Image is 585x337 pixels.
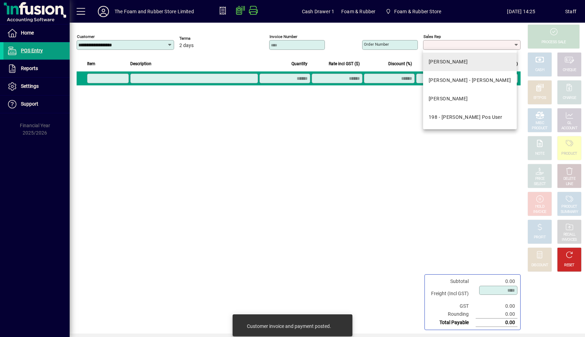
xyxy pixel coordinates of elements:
[428,285,476,302] td: Freight (Incl GST)
[423,90,517,108] mat-option: SHANE - Shane
[533,95,546,101] div: EFTPOS
[536,121,544,126] div: MISC
[477,6,565,17] span: [DATE] 14:25
[21,30,34,36] span: Home
[382,5,444,18] span: Foam & Rubber Store
[562,237,577,243] div: INVOICES
[3,24,70,42] a: Home
[21,83,39,89] span: Settings
[428,319,476,327] td: Total Payable
[532,126,547,131] div: PRODUCT
[535,68,544,73] div: CASH
[561,209,578,215] div: SUMMARY
[21,48,43,53] span: POS Entry
[429,58,468,66] div: [PERSON_NAME]
[423,53,517,71] mat-option: DAVE - Dave
[423,34,441,39] mat-label: Sales rep
[291,60,307,68] span: Quantity
[115,6,194,17] div: The Foam and Rubber Store Limited
[534,182,546,187] div: SELECT
[3,60,70,77] a: Reports
[476,310,517,319] td: 0.00
[21,66,38,71] span: Reports
[3,95,70,113] a: Support
[302,6,334,17] span: Cash Drawer 1
[92,5,115,18] button: Profile
[563,176,575,182] div: DELETE
[476,319,517,327] td: 0.00
[388,60,412,68] span: Discount (%)
[77,34,95,39] mat-label: Customer
[476,302,517,310] td: 0.00
[561,126,577,131] div: ACCOUNT
[429,77,511,84] div: [PERSON_NAME] - [PERSON_NAME]
[21,101,38,107] span: Support
[566,182,573,187] div: LINE
[563,232,576,237] div: RECALL
[531,263,548,268] div: DISCOUNT
[535,204,544,209] div: HOLD
[541,40,566,45] div: PROCESS SALE
[130,60,151,68] span: Description
[564,263,575,268] div: RESET
[364,42,389,47] mat-label: Order number
[423,71,517,90] mat-option: EMMA - Emma Ormsby
[3,78,70,95] a: Settings
[87,60,95,68] span: Item
[341,6,375,17] span: Foam & Rubber
[428,277,476,285] td: Subtotal
[534,235,546,240] div: PROFIT
[428,310,476,319] td: Rounding
[179,43,194,48] span: 2 days
[179,36,221,41] span: Terms
[561,204,577,209] div: PRODUCT
[535,151,544,156] div: NOTE
[563,95,576,101] div: CHARGE
[428,302,476,310] td: GST
[247,323,331,330] div: Customer invoice and payment posted.
[429,95,468,102] div: [PERSON_NAME]
[429,114,502,121] div: 198 - [PERSON_NAME] Pos User
[567,121,572,126] div: GL
[329,60,360,68] span: Rate incl GST ($)
[565,6,576,17] div: Staff
[423,108,517,127] mat-option: 198 - Shane Pos User
[561,151,577,156] div: PRODUCT
[270,34,297,39] mat-label: Invoice number
[476,277,517,285] td: 0.00
[533,209,546,215] div: INVOICE
[563,68,576,73] div: CHEQUE
[394,6,441,17] span: Foam & Rubber Store
[535,176,545,182] div: PRICE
